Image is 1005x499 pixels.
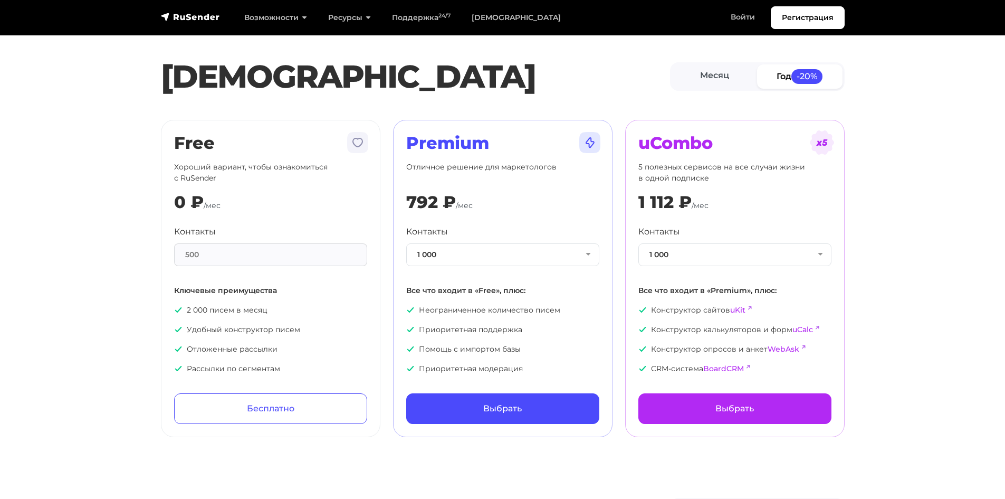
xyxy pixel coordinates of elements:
p: Удобный конструктор писем [174,324,367,335]
h1: [DEMOGRAPHIC_DATA] [161,58,670,96]
a: Регистрация [771,6,845,29]
span: /мес [204,201,221,210]
img: icon-ok.svg [406,345,415,353]
a: [DEMOGRAPHIC_DATA] [461,7,571,29]
img: icon-ok.svg [406,364,415,373]
div: 0 ₽ [174,192,204,212]
img: icon-ok.svg [406,306,415,314]
p: Все что входит в «Free», плюс: [406,285,599,296]
img: icon-ok.svg [638,306,647,314]
a: Выбрать [406,393,599,424]
label: Контакты [174,225,216,238]
a: Месяц [672,64,758,88]
label: Контакты [406,225,448,238]
p: 5 полезных сервисов на все случаи жизни в одной подписке [638,162,831,184]
p: Ключевые преимущества [174,285,367,296]
a: Ресурсы [318,7,381,29]
img: icon-ok.svg [638,364,647,373]
p: Помощь с импортом базы [406,344,599,355]
p: CRM-система [638,363,831,374]
p: Конструктор сайтов [638,305,831,316]
sup: 24/7 [438,12,451,19]
p: Отличное решение для маркетологов [406,162,599,184]
p: Конструктор опросов и анкет [638,344,831,355]
span: /мес [456,201,473,210]
button: 1 000 [406,243,599,266]
p: Рассылки по сегментам [174,363,367,374]
h2: Premium [406,133,599,153]
img: icon-ok.svg [638,345,647,353]
h2: uCombo [638,133,831,153]
h2: Free [174,133,367,153]
img: icon-ok.svg [174,364,183,373]
img: icon-ok.svg [174,345,183,353]
a: uKit [730,305,745,315]
a: Возможности [234,7,318,29]
img: tarif-ucombo.svg [809,130,835,155]
a: Войти [720,6,765,28]
label: Контакты [638,225,680,238]
a: Поддержка24/7 [381,7,461,29]
a: Выбрать [638,393,831,424]
a: WebAsk [768,344,799,354]
div: 1 112 ₽ [638,192,692,212]
p: 2 000 писем в месяц [174,305,367,316]
span: /мес [692,201,709,210]
div: 792 ₽ [406,192,456,212]
p: Отложенные рассылки [174,344,367,355]
img: icon-ok.svg [174,325,183,334]
img: icon-ok.svg [406,325,415,334]
a: Год [757,64,843,88]
span: -20% [791,69,823,83]
a: Бесплатно [174,393,367,424]
img: icon-ok.svg [638,325,647,334]
img: RuSender [161,12,220,22]
p: Приоритетная модерация [406,363,599,374]
button: 1 000 [638,243,831,266]
p: Приоритетная поддержка [406,324,599,335]
a: BoardCRM [703,364,744,373]
img: icon-ok.svg [174,306,183,314]
img: tarif-premium.svg [577,130,602,155]
p: Все что входит в «Premium», плюс: [638,285,831,296]
a: uCalc [792,325,813,334]
p: Конструктор калькуляторов и форм [638,324,831,335]
p: Хороший вариант, чтобы ознакомиться с RuSender [174,162,367,184]
p: Неограниченное количество писем [406,305,599,316]
img: tarif-free.svg [345,130,370,155]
